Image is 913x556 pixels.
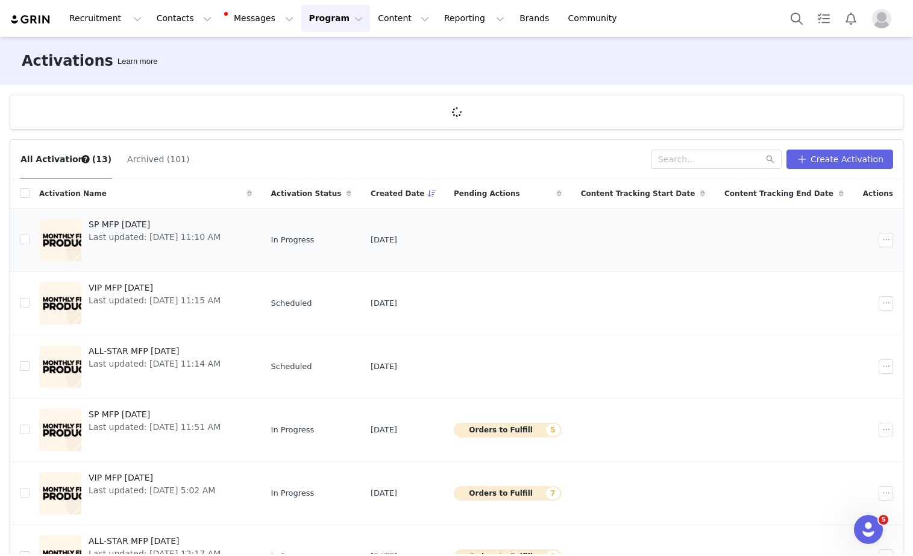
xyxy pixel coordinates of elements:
[89,421,221,434] span: Last updated: [DATE] 11:51 AM
[437,5,512,32] button: Reporting
[20,150,112,169] button: All Activations (13)
[89,484,215,497] span: Last updated: [DATE] 5:02 AM
[581,188,695,199] span: Content Tracking Start Date
[811,5,837,32] a: Tasks
[89,231,221,244] span: Last updated: [DATE] 11:10 AM
[89,345,221,358] span: ALL-STAR MFP [DATE]
[219,5,301,32] button: Messages
[786,150,893,169] button: Create Activation
[89,358,221,370] span: Last updated: [DATE] 11:14 AM
[371,297,397,309] span: [DATE]
[853,181,903,206] div: Actions
[454,423,562,437] button: Orders to Fulfill5
[271,297,312,309] span: Scheduled
[271,424,315,436] span: In Progress
[454,188,520,199] span: Pending Actions
[80,154,91,165] div: Tooltip anchor
[854,515,883,544] iframe: Intercom live chat
[39,469,252,517] a: VIP MFP [DATE]Last updated: [DATE] 5:02 AM
[271,234,315,246] span: In Progress
[10,14,52,25] img: grin logo
[865,9,903,28] button: Profile
[651,150,782,169] input: Search...
[371,5,436,32] button: Content
[39,188,107,199] span: Activation Name
[39,216,252,264] a: SP MFP [DATE]Last updated: [DATE] 11:10 AM
[127,150,190,169] button: Archived (101)
[872,9,891,28] img: placeholder-profile.jpg
[271,487,315,499] span: In Progress
[454,486,562,501] button: Orders to Fulfill7
[838,5,864,32] button: Notifications
[301,5,370,32] button: Program
[89,535,221,548] span: ALL-STAR MFP [DATE]
[879,515,888,525] span: 5
[783,5,810,32] button: Search
[89,218,221,231] span: SP MFP [DATE]
[89,472,215,484] span: VIP MFP [DATE]
[271,188,342,199] span: Activation Status
[371,188,425,199] span: Created Date
[766,155,774,163] i: icon: search
[371,361,397,373] span: [DATE]
[561,5,630,32] a: Community
[39,279,252,327] a: VIP MFP [DATE]Last updated: [DATE] 11:15 AM
[512,5,560,32] a: Brands
[149,5,219,32] button: Contacts
[22,50,113,72] h3: Activations
[89,294,221,307] span: Last updated: [DATE] 11:15 AM
[39,343,252,391] a: ALL-STAR MFP [DATE]Last updated: [DATE] 11:14 AM
[724,188,833,199] span: Content Tracking End Date
[371,234,397,246] span: [DATE]
[62,5,149,32] button: Recruitment
[271,361,312,373] span: Scheduled
[89,282,221,294] span: VIP MFP [DATE]
[89,408,221,421] span: SP MFP [DATE]
[39,406,252,454] a: SP MFP [DATE]Last updated: [DATE] 11:51 AM
[115,55,160,68] div: Tooltip anchor
[371,424,397,436] span: [DATE]
[371,487,397,499] span: [DATE]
